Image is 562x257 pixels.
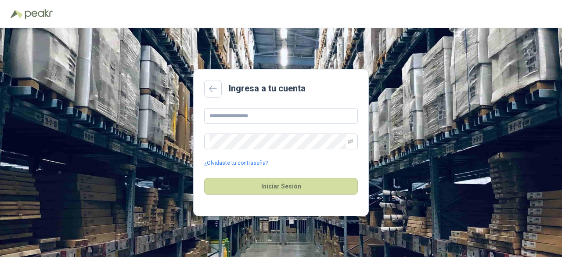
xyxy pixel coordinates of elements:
[348,139,353,144] span: eye-invisible
[204,178,358,195] button: Iniciar Sesión
[25,9,53,19] img: Peakr
[204,159,268,167] a: ¿Olvidaste tu contraseña?
[229,82,306,95] h2: Ingresa a tu cuenta
[11,10,23,18] img: Logo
